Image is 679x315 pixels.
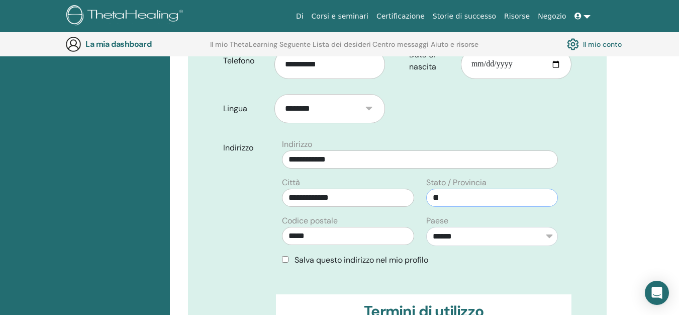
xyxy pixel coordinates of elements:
[85,39,151,49] font: La mia dashboard
[65,36,81,52] img: generic-user-icon.jpg
[312,12,368,20] font: Corsi e seminari
[210,40,277,56] a: Il mio ThetaLearning
[431,40,478,56] a: Aiuto e risorse
[210,40,277,49] font: Il mio ThetaLearning
[223,55,254,66] font: Telefono
[308,7,372,26] a: Corsi e seminari
[431,40,478,49] font: Aiuto e risorse
[534,7,570,26] a: Negozio
[223,103,247,114] font: Lingua
[282,177,300,188] font: Città
[279,40,311,56] a: Seguente
[282,139,312,149] font: Indirizzo
[372,40,429,56] a: Centro messaggi
[66,5,186,28] img: logo.png
[426,215,448,226] font: Paese
[426,177,487,188] font: Stato / Provincia
[282,215,338,226] font: Codice postale
[409,49,436,72] font: Data di nascita
[279,40,311,49] font: Seguente
[429,7,500,26] a: Storie di successo
[372,7,429,26] a: Certificazione
[295,255,428,265] font: Salva questo indirizzo nel mio profilo
[376,12,425,20] font: Certificazione
[567,36,579,53] img: cog.svg
[500,7,534,26] a: Risorse
[538,12,566,20] font: Negozio
[504,12,530,20] font: Risorse
[313,40,371,49] font: Lista dei desideri
[292,7,308,26] a: Di
[296,12,304,20] font: Di
[433,12,496,20] font: Storie di successo
[583,40,622,49] font: Il mio conto
[645,281,669,305] div: Open Intercom Messenger
[567,36,622,53] a: Il mio conto
[372,40,429,49] font: Centro messaggi
[223,142,253,153] font: Indirizzo
[313,40,371,56] a: Lista dei desideri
